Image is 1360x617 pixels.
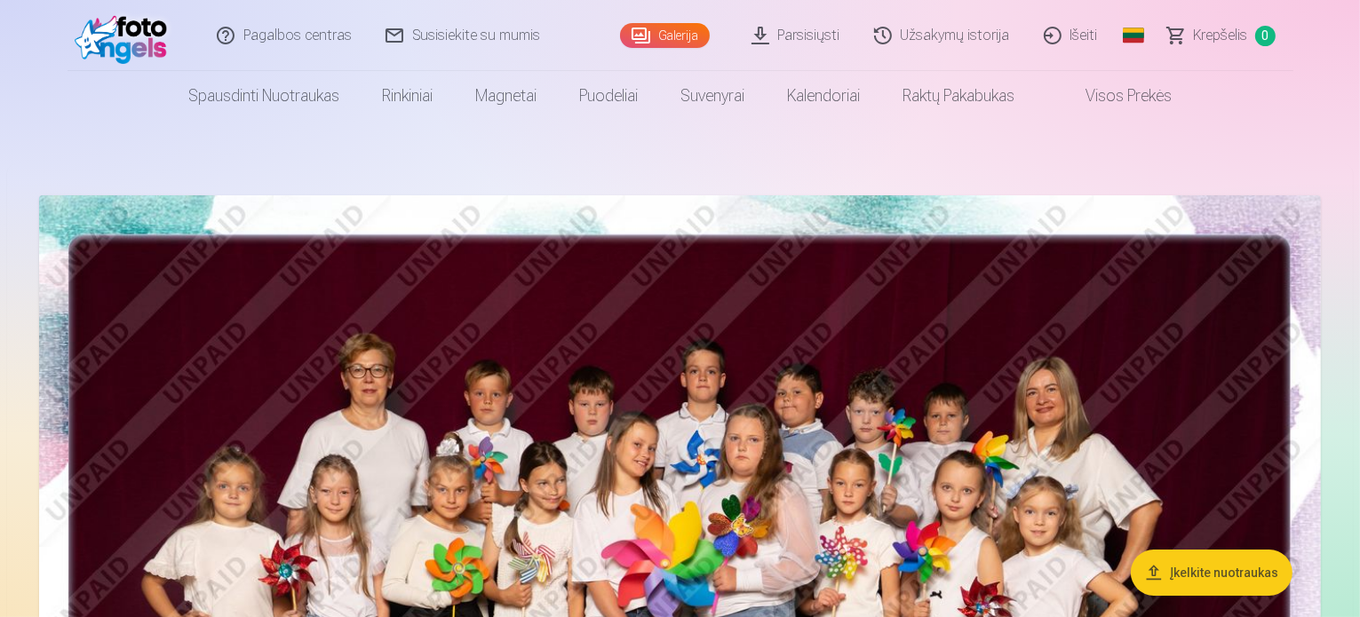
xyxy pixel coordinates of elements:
a: Kalendoriai [766,71,881,121]
span: 0 [1255,26,1276,46]
span: Krepšelis [1194,25,1248,46]
a: Raktų pakabukas [881,71,1036,121]
a: Suvenyrai [659,71,766,121]
a: Galerija [620,23,710,48]
a: Rinkiniai [361,71,454,121]
img: /fa2 [75,7,177,64]
a: Magnetai [454,71,558,121]
a: Spausdinti nuotraukas [167,71,361,121]
a: Visos prekės [1036,71,1193,121]
button: Įkelkite nuotraukas [1131,550,1292,596]
a: Puodeliai [558,71,659,121]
